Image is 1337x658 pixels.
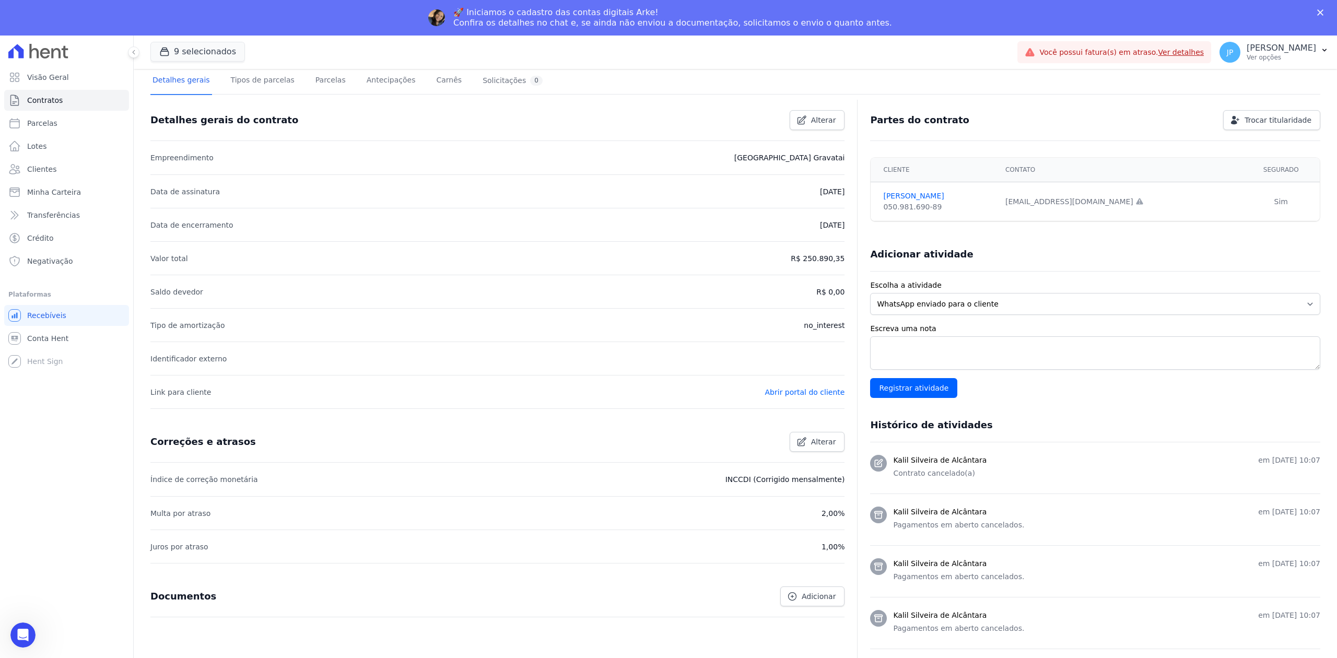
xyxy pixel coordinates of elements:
p: [DATE] [820,185,845,198]
p: no_interest [804,319,845,332]
p: 1,00% [822,540,845,553]
a: Lotes [4,136,129,157]
div: [EMAIL_ADDRESS][DOMAIN_NAME] [1005,196,1236,207]
p: Identificador externo [150,352,227,365]
h3: Histórico de atividades [870,419,992,431]
a: Ver detalhes [1158,48,1204,56]
a: Transferências [4,205,129,226]
a: Abrir portal do cliente [765,388,845,396]
div: Plataformas [8,288,125,301]
a: Alterar [790,110,845,130]
p: R$ 0,00 [816,286,845,298]
span: Parcelas [27,118,57,128]
p: Pagamentos em aberto cancelados. [893,571,1320,582]
a: Alterar [790,432,845,452]
h3: Kalil Silveira de Alcântara [893,507,987,518]
p: em [DATE] 10:07 [1258,610,1320,621]
th: Contato [999,158,1242,182]
p: 2,00% [822,507,845,520]
h3: Correções e atrasos [150,436,256,448]
p: R$ 250.890,35 [791,252,845,265]
a: Detalhes gerais [150,67,212,95]
span: Clientes [27,164,56,174]
h3: Kalil Silveira de Alcântara [893,558,987,569]
span: Conta Hent [27,333,68,344]
span: Transferências [27,210,80,220]
a: [PERSON_NAME] [883,191,993,202]
span: Alterar [811,115,836,125]
span: Minha Carteira [27,187,81,197]
p: Juros por atraso [150,540,208,553]
h3: Documentos [150,590,216,603]
span: Contratos [27,95,63,105]
a: Solicitações0 [480,67,545,95]
div: 0 [530,76,543,86]
img: Profile image for Adriane [428,9,445,26]
p: em [DATE] 10:07 [1258,455,1320,466]
span: Lotes [27,141,47,151]
a: Adicionar [780,586,845,606]
input: Registrar atividade [870,378,957,398]
a: Crédito [4,228,129,249]
span: Trocar titularidade [1245,115,1311,125]
span: Crédito [27,233,54,243]
th: Cliente [871,158,999,182]
td: Sim [1242,182,1320,221]
h3: Kalil Silveira de Alcântara [893,610,987,621]
a: Contratos [4,90,129,111]
p: Empreendimento [150,151,214,164]
a: Minha Carteira [4,182,129,203]
a: Parcelas [313,67,348,95]
p: Ver opções [1247,53,1316,62]
label: Escolha a atividade [870,280,1320,291]
a: Antecipações [365,67,418,95]
span: Adicionar [802,591,836,602]
label: Escreva uma nota [870,323,1320,334]
th: Segurado [1242,158,1320,182]
p: Pagamentos em aberto cancelados. [893,520,1320,531]
p: INCCDI (Corrigido mensalmente) [725,473,845,486]
a: Carnês [434,67,464,95]
iframe: Intercom live chat [10,622,36,648]
p: Contrato cancelado(a) [893,468,1320,479]
a: Negativação [4,251,129,272]
div: 050.981.690-89 [883,202,993,213]
p: em [DATE] 10:07 [1258,507,1320,518]
a: Visão Geral [4,67,129,88]
p: [PERSON_NAME] [1247,43,1316,53]
a: Tipos de parcelas [229,67,297,95]
p: Valor total [150,252,188,265]
a: Trocar titularidade [1223,110,1320,130]
a: Parcelas [4,113,129,134]
span: Você possui fatura(s) em atraso. [1039,47,1204,58]
p: Pagamentos em aberto cancelados. [893,623,1320,634]
h3: Detalhes gerais do contrato [150,114,298,126]
p: Tipo de amortização [150,319,225,332]
h3: Adicionar atividade [870,248,973,261]
h3: Kalil Silveira de Alcântara [893,455,987,466]
p: Multa por atraso [150,507,210,520]
button: 9 selecionados [150,42,245,62]
span: Negativação [27,256,73,266]
p: em [DATE] 10:07 [1258,558,1320,569]
p: Data de assinatura [150,185,220,198]
a: Conta Hent [4,328,129,349]
p: Saldo devedor [150,286,203,298]
a: Clientes [4,159,129,180]
p: [GEOGRAPHIC_DATA] Gravatai [734,151,845,164]
p: [DATE] [820,219,845,231]
h3: Partes do contrato [870,114,969,126]
div: Solicitações [483,76,543,86]
span: Alterar [811,437,836,447]
span: Visão Geral [27,72,69,83]
div: 🚀 Iniciamos o cadastro das contas digitais Arke! Confira os detalhes no chat e, se ainda não envi... [453,7,892,28]
p: Data de encerramento [150,219,233,231]
div: Fechar [1317,9,1328,16]
a: Recebíveis [4,305,129,326]
p: Link para cliente [150,386,211,398]
span: JP [1227,49,1234,56]
button: JP [PERSON_NAME] Ver opções [1211,38,1337,67]
span: Recebíveis [27,310,66,321]
p: Índice de correção monetária [150,473,258,486]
